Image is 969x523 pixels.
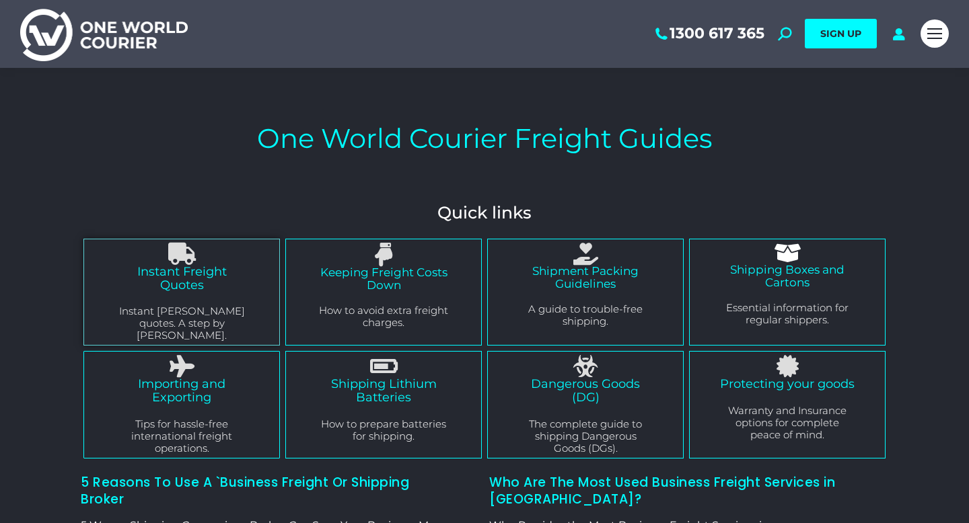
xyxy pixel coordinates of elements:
a: Instant Freight Quotes [171,243,193,265]
a: Shipment Packing Guidelines [575,243,597,265]
a: Who Are The Most Used Business Freight Services in [GEOGRAPHIC_DATA]? [489,473,836,508]
a: Keeping Freight Costs Down [372,243,396,266]
p: Essential information for regular shippers. [720,302,855,326]
a: Dangerous Goods (DG) [531,376,640,405]
p: How to prepare batteries for shipping. [316,418,451,442]
a: Instant Freight Quotes [137,264,227,292]
img: One World Courier [20,7,188,61]
p: Tips for hassle-free international freight operations. [114,418,249,454]
a: Keeping Freight Costs Down [320,266,447,292]
p: Instant [PERSON_NAME] quotes. A step by [PERSON_NAME]. [114,305,249,341]
p: The complete guide to shipping Dangerous Goods (DGs). [518,418,653,454]
a: Importing and Exporting [171,355,193,377]
a: Shipping Lithium Batteries [331,376,437,405]
a: Dangerous Goods (DG) [575,355,597,377]
p: A guide to trouble-free shipping. [518,303,653,327]
a: 5 Reasons To Use A `Business Freight Or Shipping Broker [81,473,409,508]
a: Shipment Packing Guidelines [532,264,639,290]
a: Protecting your goods [777,355,799,377]
a: 1300 617 365 [653,25,764,42]
a: SIGN UP [805,19,877,48]
a: Shipping Boxes and Cartons [777,243,798,264]
a: Shipping Boxes and Cartons [730,263,845,289]
span: SIGN UP [820,28,861,40]
a: Protecting your goods [720,376,855,391]
a: Shipping Lithium Batteries [373,355,395,377]
h4: Quick links [81,202,888,223]
h1: One World Courier Freight Guides [257,122,713,155]
a: Mobile menu icon [921,19,949,48]
a: Importing and Exporting [138,376,225,405]
p: How to avoid extra freight charges. [316,305,451,329]
p: Warranty and Insurance options for complete peace of mind. [720,405,855,441]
